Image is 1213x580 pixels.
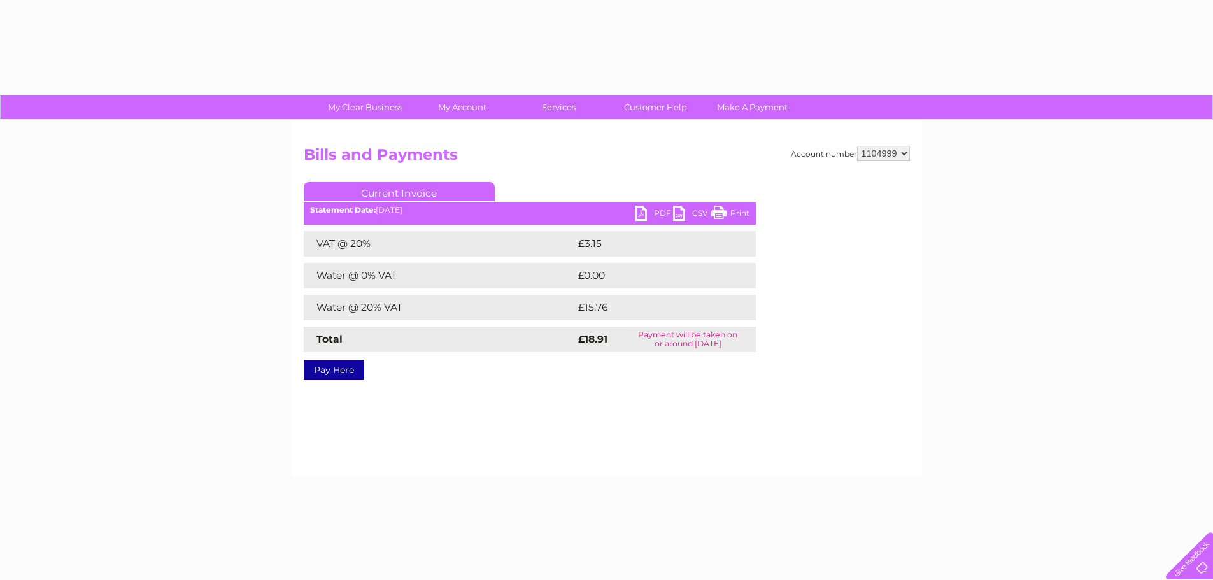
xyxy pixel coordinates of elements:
a: Customer Help [603,95,708,119]
a: Make A Payment [700,95,805,119]
a: Print [711,206,749,224]
b: Statement Date: [310,205,376,215]
h2: Bills and Payments [304,146,910,170]
td: Water @ 20% VAT [304,295,575,320]
td: £3.15 [575,231,724,257]
a: My Account [409,95,514,119]
a: CSV [673,206,711,224]
td: Water @ 0% VAT [304,263,575,288]
td: Payment will be taken on or around [DATE] [620,327,755,352]
a: Current Invoice [304,182,495,201]
td: VAT @ 20% [304,231,575,257]
a: Pay Here [304,360,364,380]
td: £0.00 [575,263,727,288]
div: Account number [791,146,910,161]
a: PDF [635,206,673,224]
strong: £18.91 [578,333,607,345]
div: [DATE] [304,206,756,215]
a: My Clear Business [313,95,418,119]
strong: Total [316,333,343,345]
td: £15.76 [575,295,729,320]
a: Services [506,95,611,119]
